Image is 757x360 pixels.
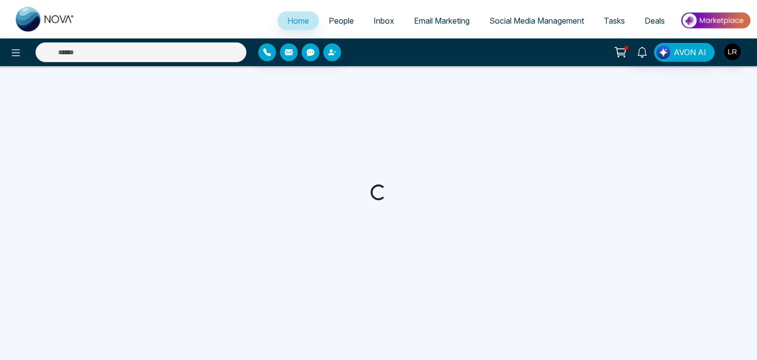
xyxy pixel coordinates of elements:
button: AVON AI [654,43,715,62]
a: Home [277,11,319,30]
a: Inbox [364,11,404,30]
span: Social Media Management [489,16,584,26]
span: AVON AI [674,46,706,58]
span: Home [287,16,309,26]
span: People [329,16,354,26]
img: Market-place.gif [680,9,751,32]
span: Deals [645,16,665,26]
a: Social Media Management [480,11,594,30]
img: Lead Flow [656,45,670,59]
span: Email Marketing [414,16,470,26]
a: Email Marketing [404,11,480,30]
a: Tasks [594,11,635,30]
span: Inbox [374,16,394,26]
span: Tasks [604,16,625,26]
a: Deals [635,11,675,30]
img: Nova CRM Logo [16,7,75,32]
a: People [319,11,364,30]
img: User Avatar [724,43,741,60]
